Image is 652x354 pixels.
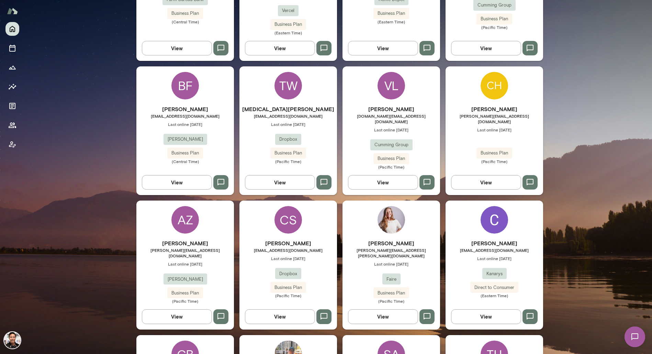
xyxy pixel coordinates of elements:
[136,19,234,24] span: (Central Time)
[446,113,543,124] span: [PERSON_NAME][EMAIL_ADDRESS][DOMAIN_NAME]
[342,261,440,267] span: Last online [DATE]
[136,261,234,267] span: Last online [DATE]
[342,127,440,132] span: Last online [DATE]
[167,290,203,297] span: Business Plan
[239,293,337,298] span: (Pacific Time)
[476,150,512,157] span: Business Plan
[382,276,401,283] span: Faire
[136,121,234,127] span: Last online [DATE]
[481,206,508,234] img: Connie Poshala
[348,41,418,55] button: View
[446,127,543,132] span: Last online [DATE]
[446,159,543,164] span: (Pacific Time)
[274,72,302,99] div: TW
[378,72,405,99] div: VL
[270,21,306,28] span: Business Plan
[275,136,301,143] span: Dropbox
[446,24,543,30] span: (Pacific Time)
[5,99,19,113] button: Documents
[5,22,19,36] button: Home
[270,284,306,291] span: Business Plan
[171,72,199,99] div: BF
[473,2,516,9] span: Cumming Group
[136,247,234,258] span: [PERSON_NAME][EMAIL_ADDRESS][DOMAIN_NAME]
[373,155,409,162] span: Business Plan
[136,113,234,119] span: [EMAIL_ADDRESS][DOMAIN_NAME]
[142,175,212,190] button: View
[481,72,508,99] img: Christopher Lee
[342,105,440,113] h6: [PERSON_NAME]
[270,150,306,157] span: Business Plan
[7,4,18,18] img: Mento
[446,256,543,261] span: Last online [DATE]
[245,309,315,324] button: View
[451,41,521,55] button: View
[342,239,440,247] h6: [PERSON_NAME]
[167,150,203,157] span: Business Plan
[348,309,418,324] button: View
[370,141,413,148] span: Cumming Group
[239,121,337,127] span: Last online [DATE]
[239,30,337,35] span: (Eastern Time)
[142,41,212,55] button: View
[348,175,418,190] button: View
[171,206,199,234] div: AZ
[342,19,440,24] span: (Eastern Time)
[451,309,521,324] button: View
[4,332,21,348] img: Albert Villarde
[378,206,405,234] img: Jeanenne Richert
[164,276,207,283] span: [PERSON_NAME]
[136,298,234,304] span: (Pacific Time)
[167,10,203,17] span: Business Plan
[275,270,301,277] span: Dropbox
[239,247,337,253] span: [EMAIL_ADDRESS][DOMAIN_NAME]
[342,298,440,304] span: (Pacific Time)
[342,164,440,170] span: (Pacific Time)
[136,159,234,164] span: (Central Time)
[136,105,234,113] h6: [PERSON_NAME]
[164,136,207,143] span: [PERSON_NAME]
[5,138,19,151] button: Client app
[5,80,19,94] button: Insights
[5,118,19,132] button: Members
[142,309,212,324] button: View
[342,247,440,258] span: [PERSON_NAME][EMAIL_ADDRESS][PERSON_NAME][DOMAIN_NAME]
[482,270,507,277] span: Kanarys
[446,293,543,298] span: (Eastern Time)
[239,105,337,113] h6: [MEDICAL_DATA][PERSON_NAME]
[451,175,521,190] button: View
[278,7,299,14] span: Vercel
[5,61,19,74] button: Growth Plan
[239,159,337,164] span: (Pacific Time)
[476,15,512,22] span: Business Plan
[239,256,337,261] span: Last online [DATE]
[373,10,409,17] span: Business Plan
[446,105,543,113] h6: [PERSON_NAME]
[136,239,234,247] h6: [PERSON_NAME]
[239,113,337,119] span: [EMAIL_ADDRESS][DOMAIN_NAME]
[342,113,440,124] span: [DOMAIN_NAME][EMAIL_ADDRESS][DOMAIN_NAME]
[470,284,518,291] span: Direct to Consumer
[373,290,409,297] span: Business Plan
[245,41,315,55] button: View
[239,239,337,247] h6: [PERSON_NAME]
[274,206,302,234] div: CS
[446,239,543,247] h6: [PERSON_NAME]
[446,247,543,253] span: [EMAIL_ADDRESS][DOMAIN_NAME]
[5,41,19,55] button: Sessions
[245,175,315,190] button: View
